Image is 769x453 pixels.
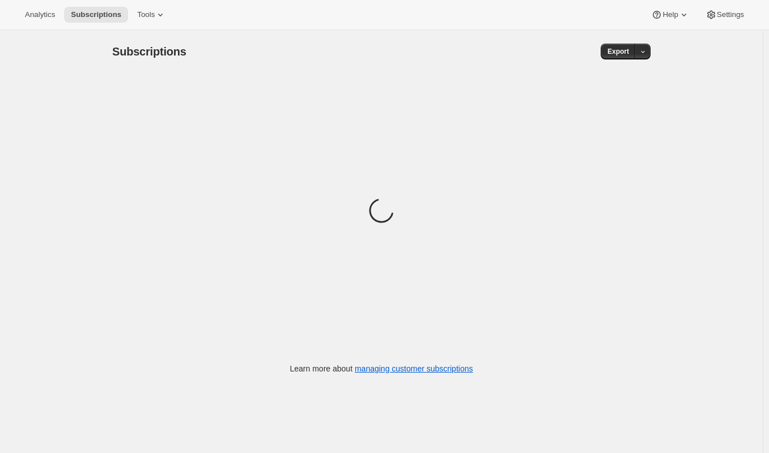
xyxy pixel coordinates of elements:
[25,10,55,19] span: Analytics
[601,44,636,59] button: Export
[699,7,751,23] button: Settings
[71,10,121,19] span: Subscriptions
[64,7,128,23] button: Subscriptions
[137,10,155,19] span: Tools
[607,47,629,56] span: Export
[355,364,473,373] a: managing customer subscriptions
[130,7,173,23] button: Tools
[717,10,744,19] span: Settings
[112,45,186,58] span: Subscriptions
[290,363,473,374] p: Learn more about
[644,7,696,23] button: Help
[662,10,678,19] span: Help
[18,7,62,23] button: Analytics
